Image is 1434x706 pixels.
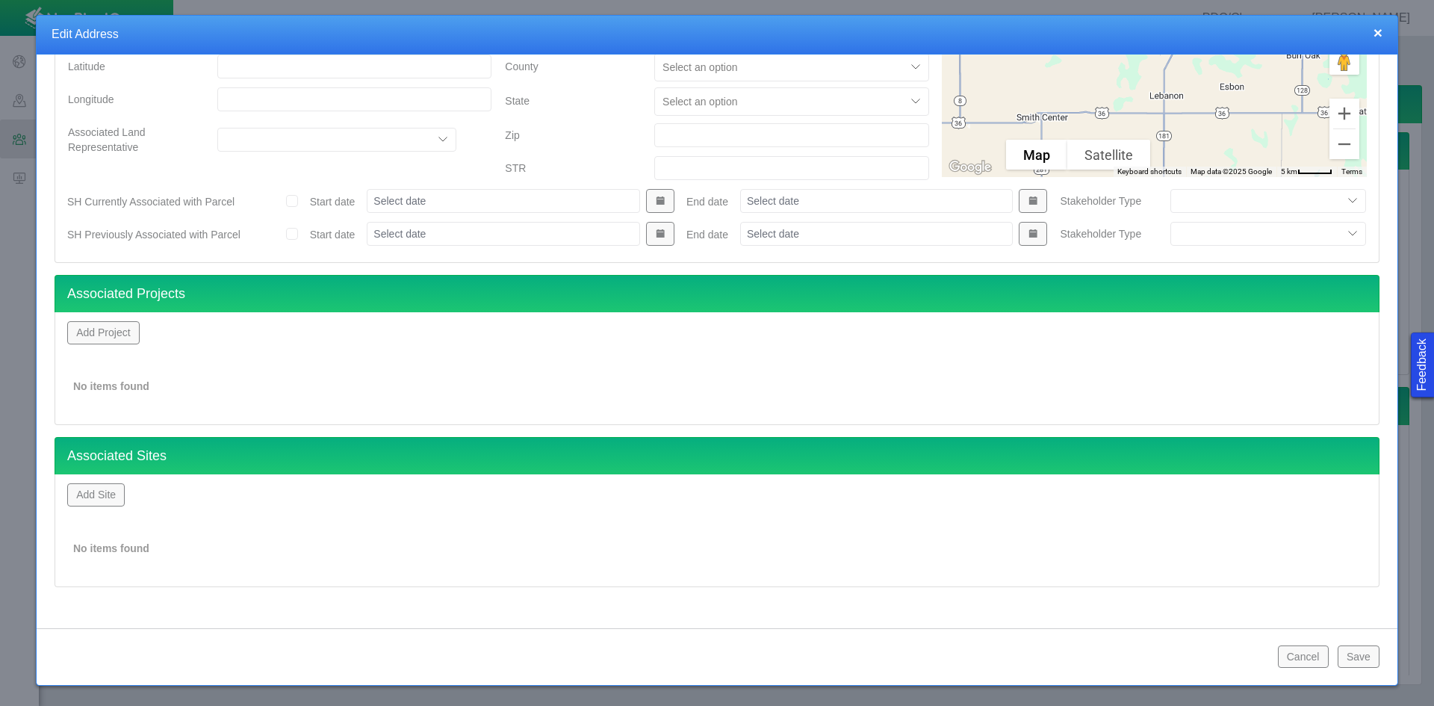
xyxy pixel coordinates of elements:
[493,87,642,116] label: State
[493,53,642,81] label: County
[1019,189,1047,213] button: Show Date Picker
[1338,645,1379,668] button: Save
[52,27,1382,43] h4: Edit Address
[946,158,995,177] img: Google
[1048,188,1158,214] label: Stakeholder Type
[73,379,149,394] label: No items found
[686,227,728,242] label: End date
[67,194,235,209] label: SH Currently Associated with Parcel
[493,155,642,182] label: STR
[367,189,639,213] input: Select date
[1276,167,1337,177] button: Map Scale: 5 km per 43 pixels
[367,222,639,246] input: Select date
[1374,25,1382,40] button: close
[1067,140,1150,170] button: Show satellite imagery
[1329,99,1359,128] button: Zoom in
[1278,645,1329,668] button: Cancel
[946,158,995,177] a: Open this area in Google Maps (opens a new window)
[1048,220,1158,247] label: Stakeholder Type
[310,227,356,242] label: Start date
[67,483,125,506] button: Add Site
[56,86,205,113] label: Longitude
[740,222,1013,246] input: Select date
[686,194,728,209] label: End date
[310,194,356,209] label: Start date
[1117,167,1182,177] button: Keyboard shortcuts
[646,189,674,213] button: Show Date Picker
[73,541,149,556] label: No items found
[1329,129,1359,159] button: Zoom out
[67,321,140,344] button: Add Project
[1019,222,1047,246] button: Show Date Picker
[56,119,205,161] label: Associated Land Representative
[1006,140,1067,170] button: Show street map
[1329,45,1359,75] button: Drag Pegman onto the map to open Street View
[1341,167,1362,176] a: Terms
[740,189,1013,213] input: Select date
[646,222,674,246] button: Show Date Picker
[55,275,1379,313] h4: Associated Projects
[67,227,240,242] label: SH Previously Associated with Parcel
[56,53,205,80] label: Latitude
[55,437,1379,475] h4: Associated Sites
[493,122,642,149] label: Zip
[1191,167,1272,176] span: Map data ©2025 Google
[1281,167,1297,176] span: 5 km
